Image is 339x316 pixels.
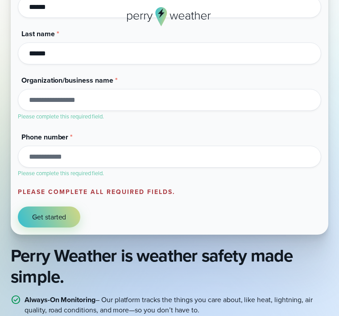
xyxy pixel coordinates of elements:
[18,206,80,228] button: Get started
[25,295,95,305] strong: Always-On Monitoring
[18,169,104,177] label: Please complete this required field.
[11,245,328,287] h2: Perry Weather is weather safety made simple.
[18,187,175,197] label: Please complete all required fields.
[21,29,55,39] span: Last name
[21,132,68,142] span: Phone number
[25,295,328,315] p: – Our platform tracks the things you care about, like heat, lightning, air quality, road conditio...
[21,75,113,85] span: Organization/business name
[32,212,66,222] span: Get started
[18,112,104,121] label: Please complete this required field.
